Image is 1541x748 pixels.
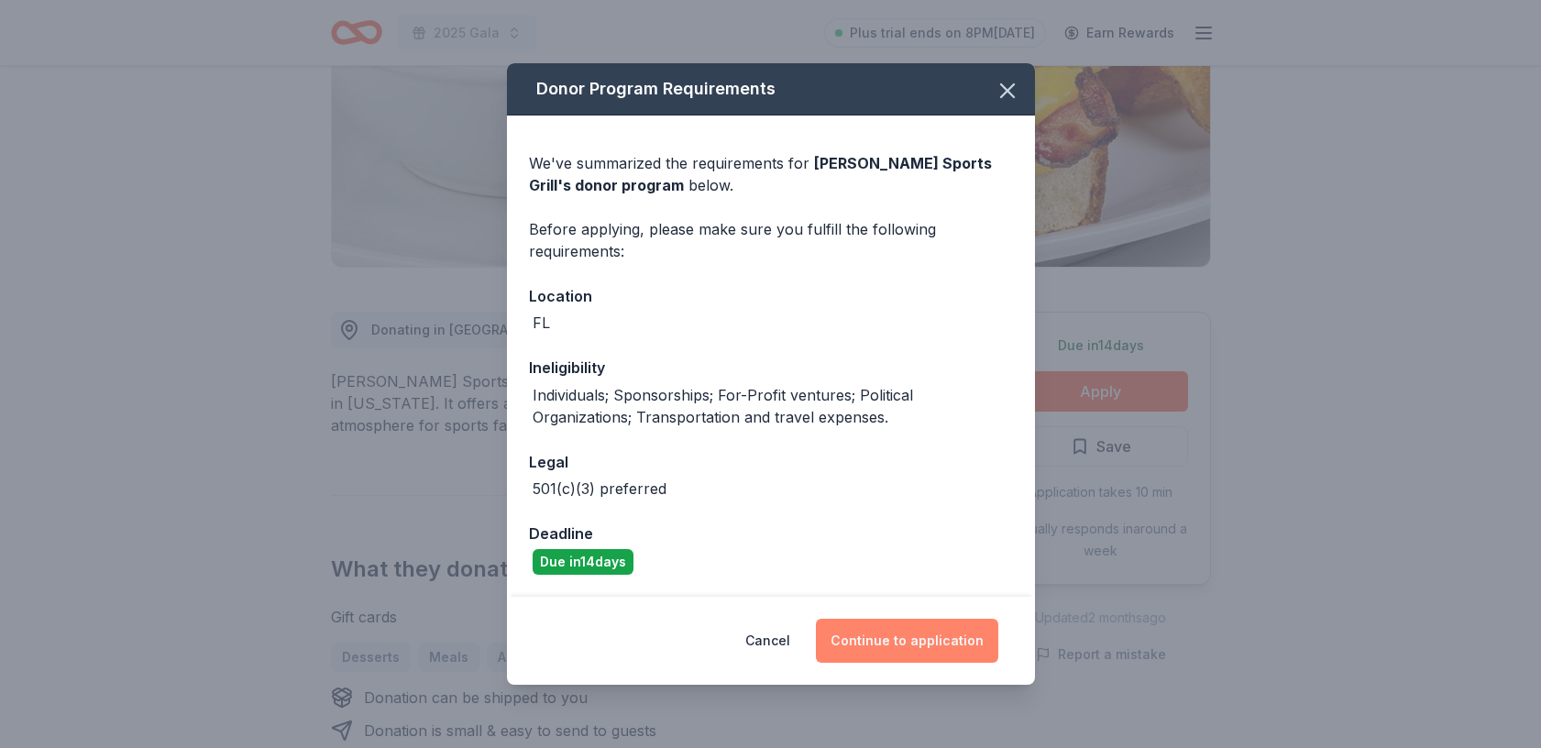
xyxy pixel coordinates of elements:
[529,152,1013,196] div: We've summarized the requirements for below.
[745,619,790,663] button: Cancel
[529,218,1013,262] div: Before applying, please make sure you fulfill the following requirements:
[529,356,1013,379] div: Ineligibility
[533,312,550,334] div: FL
[533,478,666,500] div: 501(c)(3) preferred
[529,450,1013,474] div: Legal
[533,384,1013,428] div: Individuals; Sponsorships; For-Profit ventures; Political Organizations; Transportation and trave...
[529,522,1013,545] div: Deadline
[507,63,1035,115] div: Donor Program Requirements
[533,549,633,575] div: Due in 14 days
[529,284,1013,308] div: Location
[816,619,998,663] button: Continue to application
